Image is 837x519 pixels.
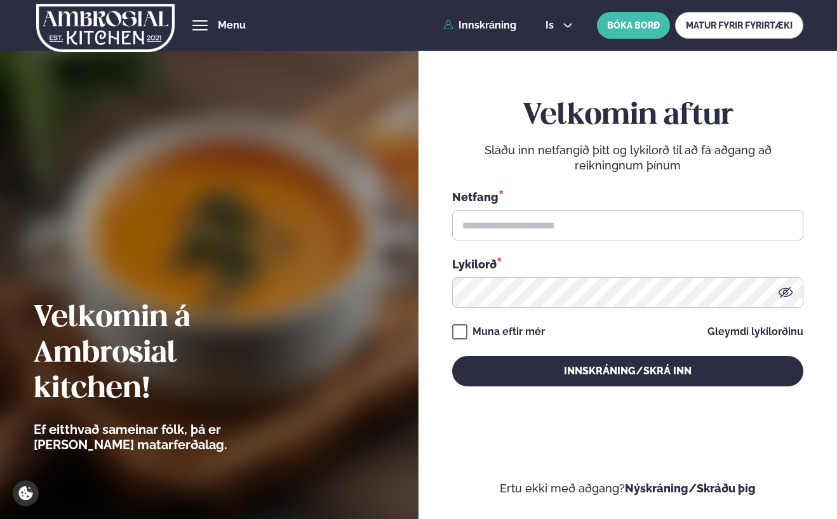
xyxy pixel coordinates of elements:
h2: Velkomin aftur [452,98,804,134]
div: Netfang [452,188,804,205]
a: Gleymdi lykilorðinu [707,327,803,337]
h2: Velkomin á Ambrosial kitchen! [34,301,297,407]
a: Nýskráning/Skráðu þig [625,482,756,495]
a: MATUR FYRIR FYRIRTÆKI [675,12,803,39]
span: is [546,20,558,30]
p: Ertu ekki með aðgang? [452,481,804,496]
button: Innskráning/Skrá inn [452,356,804,386]
p: Ef eitthvað sameinar fólk, þá er [PERSON_NAME] matarferðalag. [34,422,297,452]
img: logo [36,2,175,54]
a: Cookie settings [13,480,39,506]
button: hamburger [192,18,208,33]
button: is [535,20,583,30]
p: Sláðu inn netfangið þitt og lykilorð til að fá aðgang að reikningnum þínum [452,143,804,173]
a: Innskráning [443,20,516,31]
div: Lykilorð [452,256,804,272]
button: BÓKA BORÐ [597,12,670,39]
